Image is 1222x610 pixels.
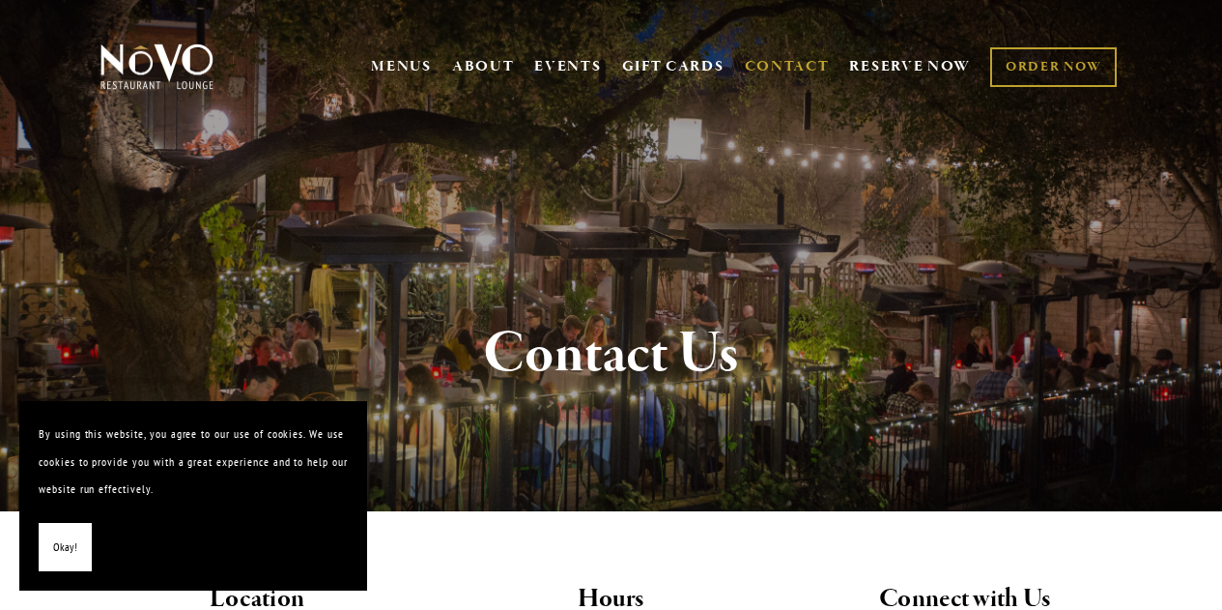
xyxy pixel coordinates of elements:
[849,48,971,85] a: RESERVE NOW
[97,43,217,91] img: Novo Restaurant &amp; Lounge
[745,48,830,85] a: CONTACT
[622,48,725,85] a: GIFT CARDS
[990,47,1117,87] a: ORDER NOW
[371,57,432,76] a: MENUS
[452,57,515,76] a: ABOUT
[39,523,92,572] button: Okay!
[534,57,601,76] a: EVENTS
[53,534,77,562] span: Okay!
[19,401,367,591] section: Cookie banner
[483,317,740,391] strong: Contact Us
[39,421,348,504] p: By using this website, you agree to our use of cookies. We use cookies to provide you with a grea...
